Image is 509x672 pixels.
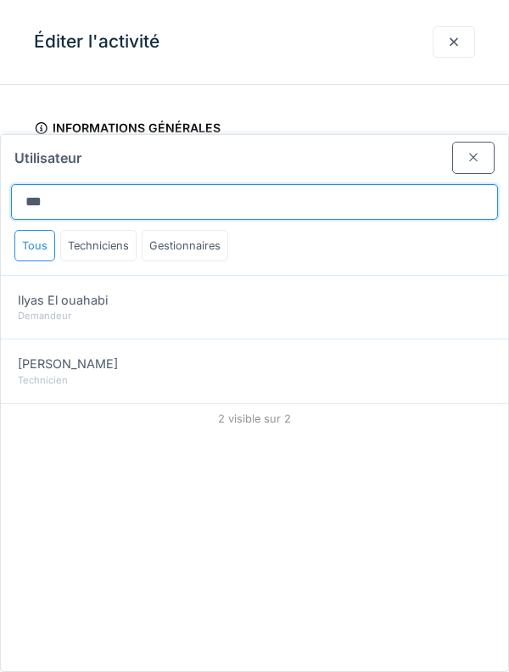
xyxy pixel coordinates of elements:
[18,355,118,373] span: [PERSON_NAME]
[18,373,491,388] div: Technicien
[14,230,55,261] div: Tous
[142,230,228,261] div: Gestionnaires
[18,309,491,323] div: Demandeur
[60,230,137,261] div: Techniciens
[1,135,508,173] div: Utilisateur
[1,403,508,434] div: 2 visible sur 2
[18,291,108,310] span: Ilyas El ouahabi
[34,115,221,144] div: Informations générales
[34,31,159,53] h3: Éditer l'activité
